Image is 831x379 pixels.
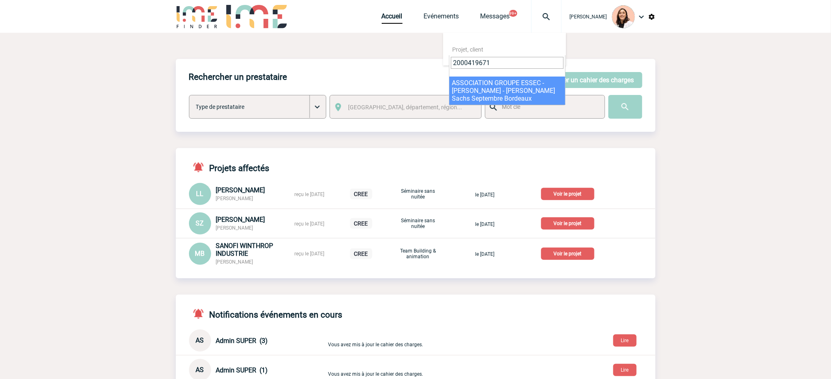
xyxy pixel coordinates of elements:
[612,5,635,28] img: 129834-0.png
[216,259,253,265] span: [PERSON_NAME]
[541,248,594,260] p: Voir le projet
[295,251,325,257] span: reçu le [DATE]
[189,336,521,344] a: AS Admin SUPER (3) Vous avez mis à jour le cahier des charges.
[295,192,325,197] span: reçu le [DATE]
[382,12,403,24] a: Accueil
[541,189,598,197] a: Voir le projet
[541,249,598,257] a: Voir le projet
[189,329,327,352] div: Conversation privée : Client - Agence
[475,221,494,227] span: le [DATE]
[295,221,325,227] span: reçu le [DATE]
[424,12,459,24] a: Evénements
[189,308,343,320] h4: Notifications événements en cours
[216,196,253,201] span: [PERSON_NAME]
[570,14,607,20] span: [PERSON_NAME]
[216,242,273,257] span: SANOFI WINTHROP INDUSTRIE
[328,334,521,347] p: Vous avez mis à jour le cahier des charges.
[475,251,494,257] span: le [DATE]
[328,363,521,377] p: Vous avez mis à jour le cahier des charges.
[398,188,439,200] p: Séminaire sans nuitée
[216,216,265,223] span: [PERSON_NAME]
[613,334,637,347] button: Lire
[608,95,642,119] input: Submit
[541,219,598,227] a: Voir le projet
[398,218,439,229] p: Séminaire sans nuitée
[350,248,372,259] p: CREE
[192,161,209,173] img: notifications-active-24-px-r.png
[189,72,287,82] h4: Rechercher un prestataire
[350,218,372,229] p: CREE
[348,104,462,111] span: [GEOGRAPHIC_DATA], département, région...
[449,77,565,105] li: ASSOCIATION GROUPE ESSEC - [PERSON_NAME] - [PERSON_NAME] Sachs Septembre Bordeaux
[541,217,594,230] p: Voir le projet
[607,336,643,344] a: Lire
[192,308,209,320] img: notifications-active-24-px-r.png
[196,366,204,374] span: AS
[216,186,265,194] span: [PERSON_NAME]
[613,364,637,376] button: Lire
[216,337,268,345] span: Admin SUPER (3)
[216,225,253,231] span: [PERSON_NAME]
[475,192,494,198] span: le [DATE]
[541,188,594,200] p: Voir le projet
[607,365,643,373] a: Lire
[189,161,270,173] h4: Projets affectés
[176,5,219,28] img: IME-Finder
[453,46,484,53] span: Projet, client
[216,366,268,374] span: Admin SUPER (1)
[500,102,597,112] input: Mot clé
[196,190,204,198] span: LL
[350,189,372,199] p: CREE
[196,336,204,344] span: AS
[509,10,517,17] button: 99+
[196,219,204,227] span: SZ
[195,250,205,257] span: MB
[398,248,439,259] p: Team Building & animation
[189,365,521,373] a: AS Admin SUPER (1) Vous avez mis à jour le cahier des charges.
[480,12,510,24] a: Messages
